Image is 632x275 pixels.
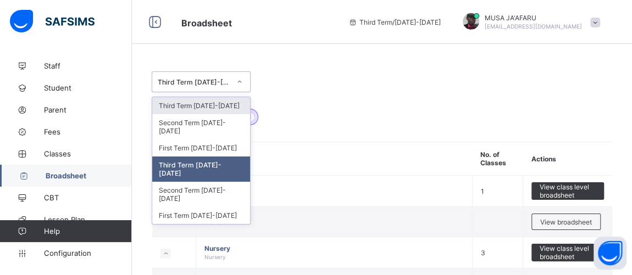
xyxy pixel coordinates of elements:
span: Help [44,227,131,235]
th: Actions [523,142,612,176]
span: 1 [481,187,484,195]
div: First Term [DATE]-[DATE] [152,207,250,224]
div: Third Term [DATE]-[DATE] [152,156,250,182]
span: session/term information [348,18,441,26]
a: View class level broadsheet [531,244,604,252]
a: View broadsheet [531,214,601,222]
span: Lesson Plan [44,215,132,224]
span: Broadsheet [46,171,132,180]
span: Broadsheet [181,18,232,29]
th: No. of Classes [472,142,523,176]
span: Configuration [44,249,131,257]
a: View class level broadsheet [531,182,604,190]
button: Open asap [594,237,627,270]
span: View class level broadsheet [540,183,596,199]
span: Nursery [204,244,464,252]
span: View class level broadsheet [540,244,596,261]
span: MUSA JA'AFARU [485,14,582,22]
span: NURSERY [204,183,464,191]
th: Name [196,142,473,176]
span: View broadsheet [540,218,592,226]
div: Third Term [DATE]-[DATE] [152,97,250,114]
span: 3 [481,249,485,257]
div: MUSAJA'AFARU [452,13,606,31]
span: Student [44,83,132,92]
span: Classes [44,149,132,158]
img: safsims [10,10,95,33]
div: Third Term [DATE]-[DATE] [158,78,230,86]
span: Fees [44,127,132,136]
div: First Term [DATE]-[DATE] [152,139,250,156]
span: [EMAIL_ADDRESS][DOMAIN_NAME] [485,23,582,30]
div: Second Term [DATE]-[DATE] [152,182,250,207]
div: Second Term [DATE]-[DATE] [152,114,250,139]
span: Nursery [204,254,226,260]
span: CBT [44,193,132,202]
span: Parent [44,105,132,114]
span: Staff [44,61,132,70]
